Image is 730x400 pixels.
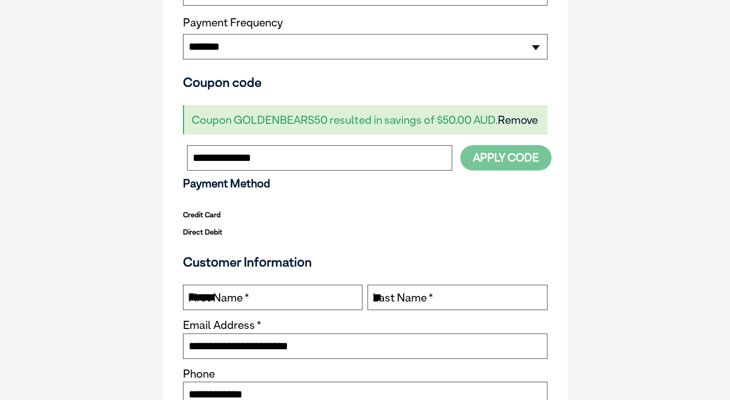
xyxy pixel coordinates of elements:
label: Email Address * [183,319,261,331]
label: Payment Frequency [183,16,283,29]
a: Remove [498,113,538,126]
label: Phone [183,368,215,380]
label: Direct Debit [183,225,223,239]
label: Last Name * [373,291,433,305]
h3: Customer Information [183,254,547,270]
label: First Name * [188,291,249,305]
span: Coupon GOLDENBEARS50 resulted in savings of $50.00 AUD. [192,113,538,126]
h3: Payment Method [183,177,547,190]
label: Credit Card [183,208,221,221]
button: Apply Code [460,145,552,170]
h3: Coupon code [183,75,547,90]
